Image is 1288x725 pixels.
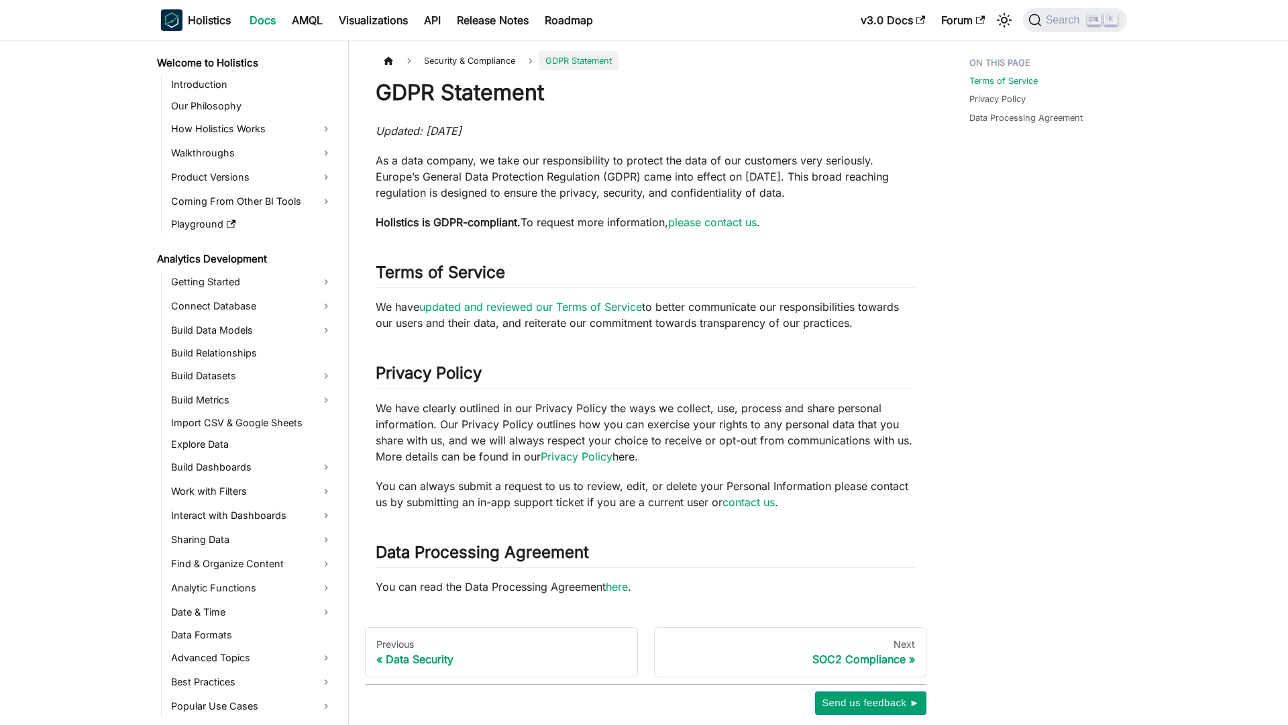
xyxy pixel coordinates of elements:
h2: Data Processing Agreement [376,542,916,568]
a: How Holistics Works [167,118,337,140]
a: Data Processing Agreement [969,111,1083,124]
a: Data Formats [167,626,337,644]
p: To request more information, . [376,214,916,230]
a: Playground [167,215,337,234]
p: We have clearly outlined in our Privacy Policy the ways we collect, use, process and share person... [376,400,916,465]
a: please contact us [668,215,757,229]
a: Build Dashboards [167,456,337,478]
a: Roadmap [537,9,601,31]
h1: GDPR Statement [376,79,916,106]
nav: Docs sidebar [148,40,349,725]
a: Import CSV & Google Sheets [167,414,337,432]
a: v3.0 Docs [853,9,933,31]
a: Introduction [167,75,337,94]
a: Home page [376,51,401,70]
em: Updated: [DATE] [376,124,462,138]
a: Release Notes [449,9,537,31]
a: Sharing Data [167,529,337,550]
kbd: K [1104,13,1118,26]
a: Advanced Topics [167,647,337,669]
span: Security & Compliance [417,51,522,70]
a: HolisticsHolistics [161,9,231,31]
p: We have to better communicate our responsibilities towards our users and their data, and reiterat... [376,299,916,331]
img: Holistics [161,9,182,31]
a: Connect Database [167,295,337,317]
a: contact us [722,495,775,509]
div: SOC2 Compliance [665,652,916,666]
a: Docs [241,9,284,31]
span: GDPR Statement [539,51,619,70]
a: Explore Data [167,435,337,454]
a: Build Metrics [167,389,337,411]
a: API [416,9,449,31]
a: PreviousData Security [365,627,638,678]
a: Date & Time [167,601,337,623]
a: Walkthroughs [167,142,337,164]
span: Send us feedback ► [822,694,920,712]
div: Next [665,638,916,650]
button: Search (Ctrl+K) [1023,8,1127,32]
div: Previous [376,638,627,650]
a: NextSOC2 Compliance [654,627,927,678]
a: Product Versions [167,166,337,188]
button: Send us feedback ► [815,691,926,714]
div: Data Security [376,652,627,666]
a: Terms of Service [969,75,1038,87]
span: Search [1042,14,1088,26]
button: Switch between dark and light mode (currently light mode) [994,9,1015,31]
a: Forum [933,9,993,31]
a: here [606,580,628,593]
a: Interact with Dashboards [167,505,337,526]
a: Visualizations [331,9,416,31]
a: Build Datasets [167,365,337,387]
b: Holistics [188,12,231,28]
strong: Holistics is GDPR-compliant. [376,215,521,229]
a: Build Data Models [167,320,337,341]
a: Find & Organize Content [167,553,337,575]
h2: Privacy Policy [376,363,916,389]
a: Analytic Functions [167,577,337,599]
a: Privacy Policy [969,93,1026,105]
a: Coming From Other BI Tools [167,191,337,212]
a: Our Philosophy [167,97,337,115]
a: Popular Use Cases [167,695,337,717]
a: updated and reviewed our Terms of Service [419,300,642,313]
h2: Terms of Service [376,262,916,288]
p: You can always submit a request to us to review, edit, or delete your Personal Information please... [376,478,916,510]
a: Work with Filters [167,481,337,502]
a: Build Relationships [167,344,337,362]
p: As a data company, we take our responsibility to protect the data of our customers very seriously... [376,152,916,201]
p: You can read the Data Processing Agreement . [376,579,916,595]
nav: Breadcrumbs [376,51,916,70]
a: Best Practices [167,671,337,693]
a: AMQL [284,9,331,31]
a: Analytics Development [153,250,337,269]
a: Privacy Policy [541,450,612,463]
a: Welcome to Holistics [153,54,337,72]
nav: Docs pages [365,627,926,678]
a: Getting Started [167,271,337,293]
